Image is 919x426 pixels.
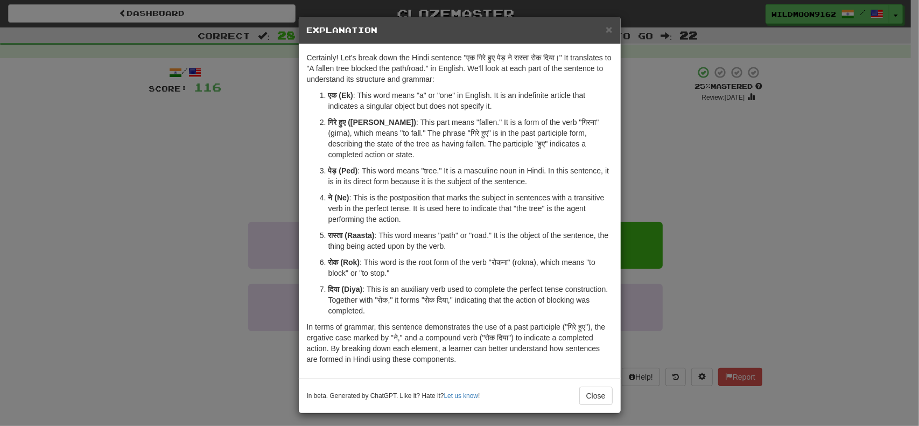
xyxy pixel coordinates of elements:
[444,392,478,400] a: Let us know
[579,387,613,405] button: Close
[606,23,612,36] span: ×
[328,90,613,111] p: : This word means "a" or "one" in English. It is an indefinite article that indicates a singular ...
[328,166,358,175] strong: पेड़ (Ped)
[328,118,417,127] strong: गिरे हुए ([PERSON_NAME])
[328,258,360,267] strong: रोक (Rok)
[307,322,613,365] p: In terms of grammar, this sentence demonstrates the use of a past participle ("गिरे हुए"), the er...
[307,25,613,36] h5: Explanation
[328,192,613,225] p: : This is the postposition that marks the subject in sentences with a transitive verb in the perf...
[307,52,613,85] p: Certainly! Let's break down the Hindi sentence "एक गिरे हुए पेड़ ने रास्ता रोक दिया।" It translat...
[328,193,349,202] strong: ने (Ne)
[307,392,480,401] small: In beta. Generated by ChatGPT. Like it? Hate it? !
[328,117,613,160] p: : This part means "fallen." It is a form of the verb "गिरना" (girna), which means "to fall." The ...
[328,257,613,278] p: : This word is the root form of the verb "रोकना" (rokna), which means "to block" or "to stop."
[328,285,363,294] strong: दिया (Diya)
[328,165,613,187] p: : This word means "tree." It is a masculine noun in Hindi. In this sentence, it is in its direct ...
[328,231,375,240] strong: रास्ता (Raasta)
[328,284,613,316] p: : This is an auxiliary verb used to complete the perfect tense construction. Together with "रोक,"...
[328,230,613,252] p: : This word means "path" or "road." It is the object of the sentence, the thing being acted upon ...
[606,24,612,35] button: Close
[328,91,353,100] strong: एक (Ek)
